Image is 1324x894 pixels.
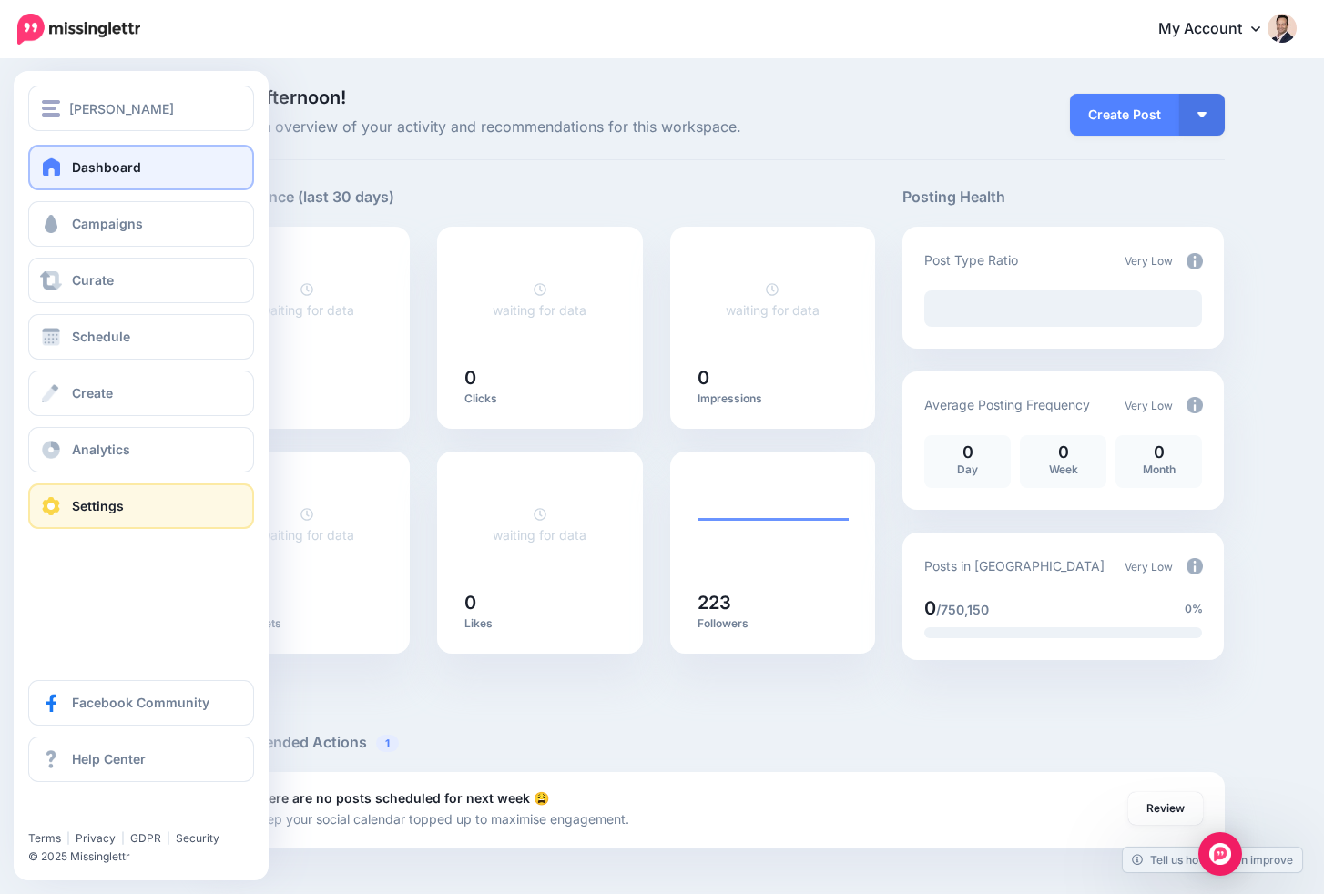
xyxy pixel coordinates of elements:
a: Privacy [76,831,116,845]
p: Average Posting Frequency [924,394,1090,415]
button: [PERSON_NAME] [28,86,254,131]
img: info-circle-grey.png [1187,397,1203,413]
a: waiting for data [726,281,820,318]
a: waiting for data [260,281,354,318]
p: 0 [1029,444,1097,461]
span: Settings [72,498,124,513]
a: Analytics [28,427,254,472]
b: There are no posts scheduled for next week 😩 [252,790,549,806]
a: waiting for data [493,281,586,318]
a: Curate [28,258,254,303]
p: Followers [698,616,849,631]
p: Keep your social calendar topped up to maximise engagement. [252,808,629,829]
span: Week [1049,462,1078,476]
li: © 2025 Missinglettr [28,848,268,866]
a: Help Center [28,737,254,782]
span: 0% [1185,600,1203,618]
img: Missinglettr [17,14,140,45]
h5: Posting Health [902,186,1224,208]
p: Retweets [232,616,383,631]
span: 1 [376,735,399,752]
span: Good afternoon! [205,86,346,108]
span: | [66,831,70,845]
span: Very Low [1125,560,1173,574]
a: Security [176,831,219,845]
h5: Performance (last 30 days) [205,186,394,208]
span: Month [1143,462,1176,476]
p: Post Type Ratio [924,249,1018,270]
a: Schedule [28,314,254,360]
span: | [167,831,170,845]
span: Campaigns [72,216,143,231]
img: info-circle-grey.png [1187,253,1203,269]
p: Clicks [464,391,616,406]
p: Posts in [GEOGRAPHIC_DATA] [924,555,1105,576]
span: /750,150 [936,602,989,617]
h5: 223 [698,594,849,612]
h5: Recommended Actions [205,731,1225,754]
a: Facebook Community [28,680,254,726]
span: 0 [924,597,936,619]
h5: 0 [464,594,616,612]
a: Create [28,371,254,416]
span: Very Low [1125,399,1173,412]
span: | [121,831,125,845]
img: arrow-down-white.png [1197,112,1207,117]
h5: 0 [464,369,616,387]
p: Impressions [698,391,849,406]
span: Help Center [72,751,146,767]
span: Day [957,462,978,476]
a: waiting for data [260,506,354,543]
div: Open Intercom Messenger [1198,832,1242,876]
span: Create [72,385,113,401]
span: Very Low [1125,254,1173,268]
span: Facebook Community [72,695,209,710]
span: Curate [72,272,114,288]
p: Likes [464,616,616,631]
span: Schedule [72,329,130,344]
a: Campaigns [28,201,254,247]
span: Dashboard [72,159,141,175]
a: My Account [1140,7,1297,52]
a: waiting for data [493,506,586,543]
a: Terms [28,831,61,845]
a: Review [1128,792,1203,825]
h5: 0 [698,369,849,387]
h5: 0 [232,369,383,387]
img: info-circle-grey.png [1187,558,1203,574]
p: Posts [232,391,383,406]
a: Tell us how we can improve [1123,848,1302,872]
a: GDPR [130,831,161,845]
span: Here's an overview of your activity and recommendations for this workspace. [205,116,876,139]
h5: 0 [232,594,383,612]
span: [PERSON_NAME] [69,98,174,119]
a: Dashboard [28,145,254,190]
p: 0 [933,444,1002,461]
span: Analytics [72,442,130,457]
img: menu.png [42,100,60,117]
iframe: Twitter Follow Button [28,805,169,823]
a: Settings [28,483,254,529]
p: 0 [1125,444,1193,461]
a: Create Post [1070,94,1179,136]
